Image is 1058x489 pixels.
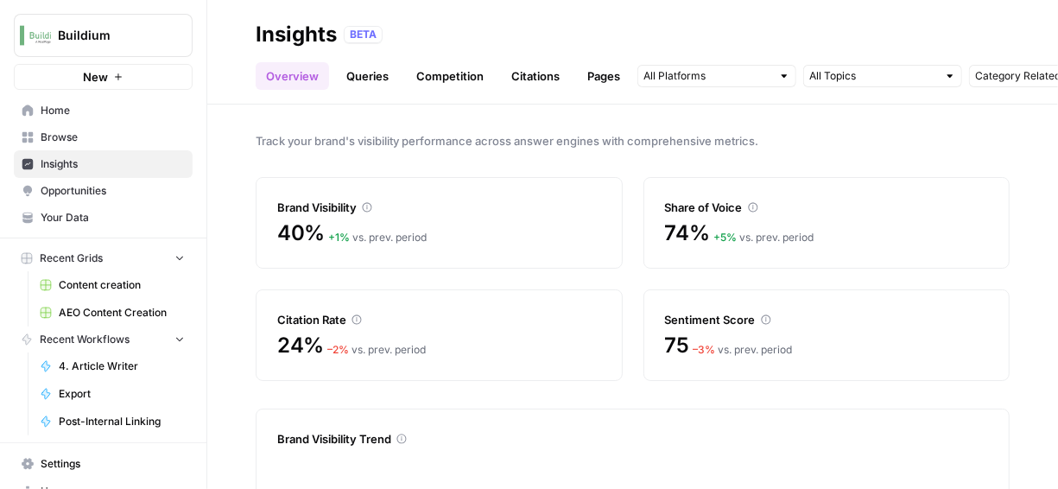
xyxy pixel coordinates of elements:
[41,103,185,118] span: Home
[577,62,630,90] a: Pages
[713,230,814,245] div: vs. prev. period
[256,62,329,90] a: Overview
[32,408,193,435] a: Post-Internal Linking
[277,199,601,216] div: Brand Visibility
[59,305,185,321] span: AEO Content Creation
[665,199,989,216] div: Share of Voice
[327,343,349,356] span: – 2 %
[59,359,185,374] span: 4. Article Writer
[693,343,715,356] span: – 3 %
[256,21,337,48] div: Insights
[40,251,103,266] span: Recent Grids
[14,64,193,90] button: New
[643,67,771,85] input: All Platforms
[59,277,185,293] span: Content creation
[59,414,185,429] span: Post-Internal Linking
[41,130,185,145] span: Browse
[83,68,108,86] span: New
[32,299,193,327] a: AEO Content Creation
[58,27,162,44] span: Buildium
[32,352,193,380] a: 4. Article Writer
[14,327,193,352] button: Recent Workflows
[277,430,988,448] div: Brand Visibility Trend
[336,62,399,90] a: Queries
[41,183,185,199] span: Opportunities
[665,332,690,359] span: 75
[14,97,193,124] a: Home
[14,14,193,57] button: Workspace: Buildium
[665,219,710,247] span: 74%
[41,156,185,172] span: Insights
[406,62,494,90] a: Competition
[809,67,937,85] input: All Topics
[277,332,324,359] span: 24%
[40,332,130,347] span: Recent Workflows
[327,342,426,358] div: vs. prev. period
[14,124,193,151] a: Browse
[14,245,193,271] button: Recent Grids
[14,150,193,178] a: Insights
[277,311,601,328] div: Citation Rate
[14,204,193,232] a: Your Data
[14,450,193,478] a: Settings
[328,231,350,244] span: + 1 %
[32,271,193,299] a: Content creation
[277,219,325,247] span: 40%
[256,132,1010,149] span: Track your brand's visibility performance across answer engines with comprehensive metrics.
[665,311,989,328] div: Sentiment Score
[501,62,570,90] a: Citations
[32,380,193,408] a: Export
[41,456,185,472] span: Settings
[14,177,193,205] a: Opportunities
[20,20,51,51] img: Buildium Logo
[59,386,185,402] span: Export
[344,26,383,43] div: BETA
[693,342,792,358] div: vs. prev. period
[713,231,737,244] span: + 5 %
[328,230,427,245] div: vs. prev. period
[41,210,185,225] span: Your Data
